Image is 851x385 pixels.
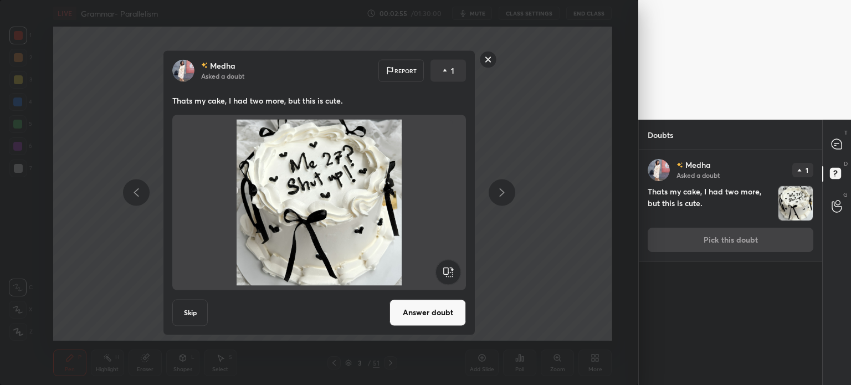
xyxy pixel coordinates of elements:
div: grid [639,150,822,385]
button: Skip [172,299,208,326]
h4: Thats my cake, I had two more, but this is cute. [648,186,773,221]
p: G [843,191,848,199]
p: D [844,160,848,168]
p: Asked a doubt [201,71,244,80]
p: Medha [210,61,235,70]
img: 3 [172,59,194,81]
p: Medha [685,161,711,170]
p: T [844,129,848,137]
img: no-rating-badge.077c3623.svg [676,162,683,168]
div: Report [378,59,424,81]
img: 1759422787VP5NR0.png [186,119,453,285]
p: Thats my cake, I had two more, but this is cute. [172,95,466,106]
p: 1 [806,167,808,173]
p: 1 [451,65,454,76]
img: no-rating-badge.077c3623.svg [201,63,208,69]
img: 3 [648,159,670,181]
p: Asked a doubt [676,171,720,179]
p: Doubts [639,120,682,150]
img: 1759422787VP5NR0.png [778,186,813,220]
button: Answer doubt [389,299,466,326]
